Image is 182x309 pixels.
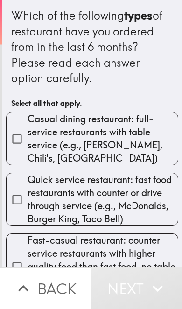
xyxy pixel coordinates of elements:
button: Next [91,267,182,309]
button: Quick service restaurant: fast food restaurants with counter or drive through service (e.g., McDo... [7,173,178,225]
button: Fast-casual restaurant: counter service restaurants with higher quality food than fast food, no t... [7,234,178,299]
span: Casual dining restaurant: full-service restaurants with table service (e.g., [PERSON_NAME], Chili... [28,112,178,165]
span: Quick service restaurant: fast food restaurants with counter or drive through service (e.g., McDo... [28,173,178,225]
button: Casual dining restaurant: full-service restaurants with table service (e.g., [PERSON_NAME], Chili... [7,112,178,165]
div: Which of the following of restaurant have you ordered from in the last 6 months? Please read each... [11,8,173,86]
b: types [124,8,153,22]
span: Fast-casual restaurant: counter service restaurants with higher quality food than fast food, no t... [28,234,178,299]
h6: Select all that apply. [11,98,173,108]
